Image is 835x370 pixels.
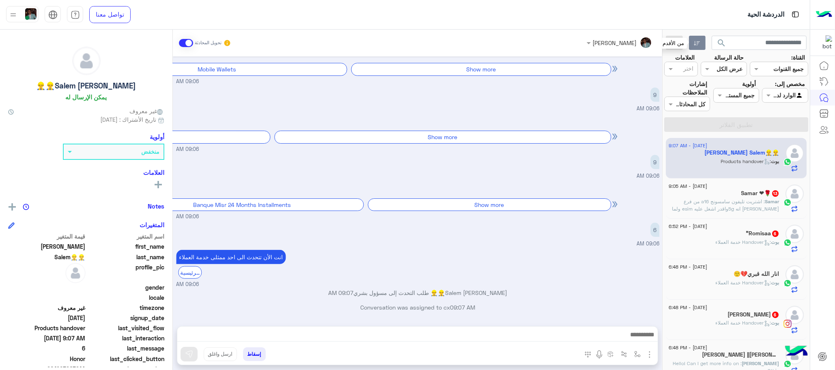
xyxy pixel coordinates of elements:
[782,338,811,366] img: hulul-logo.png
[775,80,805,88] label: مخصص إلى:
[23,204,29,210] img: notes
[204,347,237,361] button: ارسل واغلق
[790,9,801,19] img: tab
[8,334,86,342] span: 2025-08-21T06:07:02.905Z
[772,312,779,318] span: 6
[100,115,156,124] span: تاريخ الأشتراك : [DATE]
[594,350,604,359] img: send voice note
[721,158,771,164] span: : Products handover
[714,53,744,62] label: حالة الرسالة
[178,266,202,279] div: القائمة الرئيسية
[786,225,804,243] img: defaultAdmin.png
[176,146,199,153] span: 09:06 AM
[683,64,695,75] div: اختر
[637,173,659,179] span: 09:06 AM
[786,144,804,162] img: defaultAdmin.png
[634,351,641,357] img: select flow
[8,253,86,261] span: Salem👷‍♂️👷‍♂️
[786,185,804,203] img: defaultAdmin.png
[9,203,16,211] img: add
[87,253,165,261] span: last_name
[786,265,804,284] img: defaultAdmin.png
[87,303,165,312] span: timezone
[771,280,779,286] span: بوت
[712,36,732,53] button: search
[783,239,792,247] img: WhatsApp
[176,303,659,312] p: Conversation was assigned to cx
[818,35,832,50] img: 1403182699927242
[637,105,659,112] span: 09:06 AM
[48,10,58,19] img: tab
[746,230,779,237] h5: "Romisaa
[650,88,659,102] p: 21/8/2025, 9:06 AM
[607,351,614,357] img: create order
[631,347,644,361] button: select flow
[650,223,659,237] p: 21/8/2025, 9:06 AM
[742,360,779,366] span: [PERSON_NAME]
[716,280,771,286] span: : Handover خدمة العملاء
[120,198,364,211] div: Banque Misr 24 Months Installments
[637,241,659,247] span: 09:06 AM
[87,283,165,292] span: gender
[368,198,611,211] div: Show more
[65,263,86,283] img: defaultAdmin.png
[772,190,779,197] span: 13
[87,293,165,302] span: locale
[73,47,100,75] img: defaultAdmin.png
[8,169,164,176] h6: العلامات
[150,133,164,140] h6: أولوية
[195,40,222,46] small: تحويل المحادثة
[328,289,353,296] span: 09:07 AM
[741,190,779,197] h5: Samar ❤🌹
[791,53,805,62] label: القناة:
[176,213,199,221] span: 09:06 AM
[89,6,131,23] a: تواصل معنا
[650,155,659,169] p: 21/8/2025, 9:06 AM
[771,158,779,164] span: بوت
[8,324,86,332] span: Products handover
[669,263,707,271] span: [DATE] - 6:48 PM
[176,78,199,86] span: 09:06 AM
[747,9,784,20] p: الدردشة الحية
[716,239,771,245] span: : Handover خدمة العملاء
[783,360,792,368] img: WhatsApp
[71,10,80,19] img: tab
[66,93,107,101] h6: يمكن الإرسال له
[734,271,779,277] h5: انار الله قبري💔🙂
[8,303,86,312] span: غير معروف
[8,293,86,302] span: null
[140,221,164,228] h6: المتغيرات
[25,8,37,19] img: userImage
[87,344,165,353] span: last_message
[716,320,771,326] span: : Handover خدمة العملاء
[771,320,779,326] span: بوت
[176,250,286,264] p: 21/8/2025, 9:06 AM
[243,347,266,361] button: إسقاط
[675,53,695,62] label: العلامات
[87,355,165,363] span: last_clicked_button
[664,80,707,97] label: إشارات الملاحظات
[765,198,779,204] span: Samar
[87,63,347,75] div: Mobile Wallets
[669,223,707,230] span: [DATE] - 6:52 PM
[702,351,779,358] h5: محمد جمال ||MOHAMED GAMAL
[669,344,707,351] span: [DATE] - 6:48 PM
[8,314,86,322] span: 2025-07-03T18:14:16.469Z
[185,350,193,358] img: send message
[783,198,792,207] img: WhatsApp
[604,347,618,361] button: create order
[8,232,86,241] span: قيمة المتغير
[67,6,83,23] a: tab
[87,324,165,332] span: last_visited_flow
[8,355,86,363] span: Honor
[771,239,779,245] span: بوت
[786,306,804,324] img: defaultAdmin.png
[87,242,165,251] span: first_name
[669,304,707,311] span: [DATE] - 6:48 PM
[37,81,136,90] h5: [PERSON_NAME] Salem👷‍♂️👷‍♂️
[772,230,779,237] span: 6
[705,149,779,156] h5: Ahmed Salem👷‍♂️👷‍♂️
[618,347,631,361] button: Trigger scenario
[148,202,164,210] h6: Notes
[8,283,86,292] span: null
